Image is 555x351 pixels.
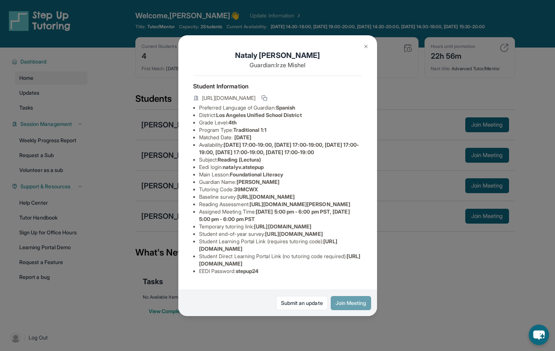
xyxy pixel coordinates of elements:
li: District: [199,111,362,119]
li: Preferred Language of Guardian: [199,104,362,111]
li: Availability: [199,141,362,156]
button: Copy link [260,94,269,103]
a: Submit an update [276,296,328,310]
button: chat-button [529,325,549,345]
span: Traditional 1:1 [233,127,267,133]
span: [DATE] [234,134,251,140]
li: Temporary tutoring link : [199,223,362,230]
span: [URL][DOMAIN_NAME] [202,94,255,102]
button: Join Meeting [331,296,371,310]
li: Main Lesson : [199,171,362,178]
span: Los Angeles Unified School District [216,112,301,118]
span: natalyv.atstepup [223,164,264,170]
li: Student Direct Learning Portal Link (no tutoring code required) : [199,253,362,267]
li: Student end-of-year survey : [199,230,362,238]
li: Student Learning Portal Link (requires tutoring code) : [199,238,362,253]
h1: Nataly [PERSON_NAME] [193,50,362,61]
li: EEDI Password : [199,267,362,275]
li: Reading Assessment : [199,201,362,208]
li: Grade Level: [199,119,362,126]
li: Guardian Name : [199,178,362,186]
h4: Student Information [193,82,362,91]
span: Reading (Lectura) [218,156,261,163]
span: [URL][DOMAIN_NAME] [237,194,295,200]
span: 39MCWX [234,186,258,192]
span: [URL][DOMAIN_NAME] [265,231,323,237]
span: [DATE] 5:00 pm - 6:00 pm PST, [DATE] 5:00 pm - 6:00 pm PST [199,208,350,222]
li: Program Type: [199,126,362,134]
span: [PERSON_NAME] [237,179,280,185]
p: Guardian: Irze Mishel [193,61,362,69]
span: 4th [228,119,237,126]
li: Matched Date: [199,134,362,141]
span: Foundational Literacy [230,171,283,178]
img: Close Icon [363,43,369,49]
li: Tutoring Code : [199,186,362,193]
span: [URL][DOMAIN_NAME][PERSON_NAME] [250,201,350,207]
span: [DATE] 17:00-19:00, [DATE] 17:00-19:00, [DATE] 17:00-19:00, [DATE] 17:00-19:00, [DATE] 17:00-19:00 [199,142,359,155]
span: Spanish [276,104,295,111]
li: Eedi login : [199,163,362,171]
span: [URL][DOMAIN_NAME] [254,223,311,230]
span: stepup24 [236,268,259,274]
li: Assigned Meeting Time : [199,208,362,223]
li: Subject : [199,156,362,163]
li: Baseline survey : [199,193,362,201]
